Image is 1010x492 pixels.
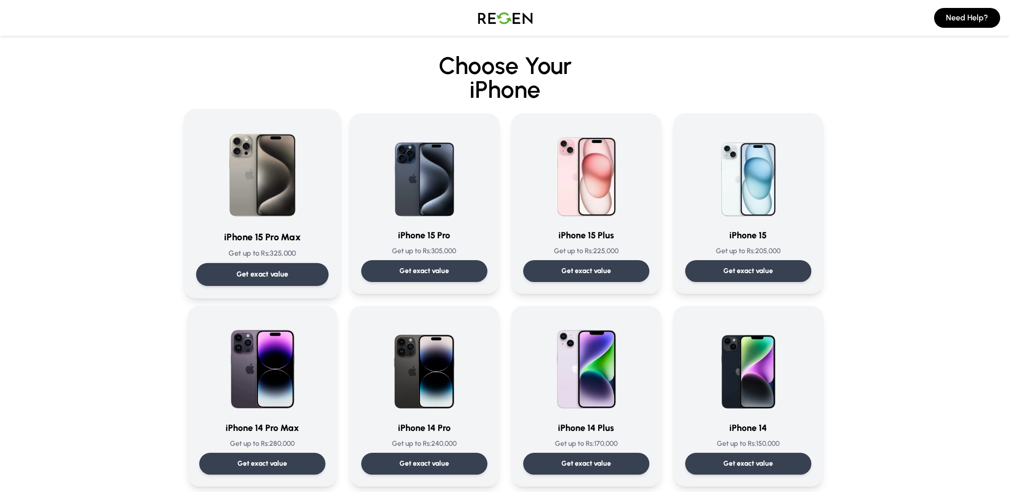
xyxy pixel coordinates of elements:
img: iPhone 14 [700,318,796,413]
p: Get up to Rs: 305,000 [361,246,487,256]
h3: iPhone 15 Plus [523,228,649,242]
h3: iPhone 14 Pro Max [199,421,325,435]
p: Get up to Rs: 325,000 [196,248,328,259]
p: Get up to Rs: 205,000 [685,246,811,256]
p: Get exact value [561,459,611,469]
p: Get exact value [399,266,449,276]
h3: iPhone 15 Pro Max [196,230,328,244]
button: Need Help? [934,8,1000,28]
span: Choose Your [439,51,572,80]
span: iPhone [134,77,877,101]
h3: iPhone 14 [685,421,811,435]
p: Get up to Rs: 225,000 [523,246,649,256]
p: Get up to Rs: 170,000 [523,439,649,449]
p: Get exact value [561,266,611,276]
img: iPhone 15 Pro [377,125,472,220]
img: iPhone 14 Pro Max [215,318,310,413]
img: Logo [470,4,540,32]
p: Get up to Rs: 280,000 [199,439,325,449]
p: Get up to Rs: 240,000 [361,439,487,449]
h3: iPhone 14 Plus [523,421,649,435]
h3: iPhone 15 Pro [361,228,487,242]
p: Get up to Rs: 150,000 [685,439,811,449]
img: iPhone 15 Plus [539,125,634,220]
img: iPhone 15 [700,125,796,220]
p: Get exact value [723,266,773,276]
p: Get exact value [399,459,449,469]
h3: iPhone 15 [685,228,811,242]
p: Get exact value [723,459,773,469]
img: iPhone 15 Pro Max [212,121,312,221]
img: iPhone 14 Plus [539,318,634,413]
h3: iPhone 14 Pro [361,421,487,435]
p: Get exact value [236,269,288,280]
p: Get exact value [237,459,287,469]
img: iPhone 14 Pro [377,318,472,413]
